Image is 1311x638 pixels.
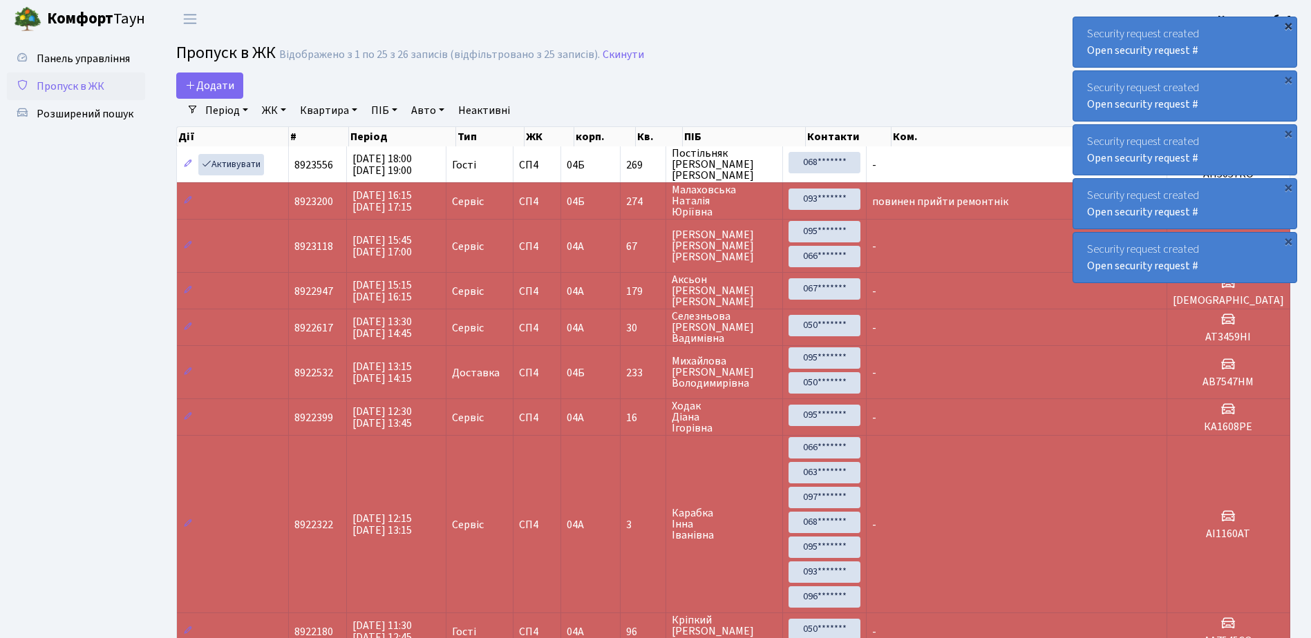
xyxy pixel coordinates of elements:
span: Гості [452,626,476,637]
th: Ком. [892,127,1216,146]
span: 04Б [567,194,585,209]
span: СП4 [519,367,555,378]
span: СП4 [519,159,555,171]
span: 3 [626,519,660,530]
span: - [872,410,876,425]
span: Михайлова [PERSON_NAME] Володимирівна [672,356,777,389]
div: × [1281,19,1295,32]
div: Security request created [1073,233,1296,282]
span: Постільняк [PERSON_NAME] [PERSON_NAME] [672,148,777,181]
h5: [DEMOGRAPHIC_DATA] [1173,294,1284,307]
span: 269 [626,159,660,171]
span: [DATE] 13:15 [DATE] 14:15 [352,359,412,386]
span: 179 [626,286,660,297]
span: СП4 [519,412,555,423]
span: Таун [47,8,145,31]
div: Відображено з 1 по 25 з 26 записів (відфільтровано з 25 записів). [279,48,600,61]
span: 8922947 [294,284,333,299]
span: 04А [567,517,584,532]
span: 04А [567,239,584,254]
a: Open security request # [1087,204,1198,220]
a: Open security request # [1087,258,1198,273]
span: Сервіс [452,196,484,207]
th: Кв. [636,127,683,146]
th: Дії [177,127,289,146]
a: Open security request # [1087,97,1198,112]
div: Security request created [1073,17,1296,67]
span: 30 [626,322,660,333]
span: Сервіс [452,286,484,297]
a: Неактивні [453,99,516,122]
span: 8923556 [294,157,333,173]
span: Розширений пошук [37,106,133,122]
span: Ходак Діана Ігорівна [672,400,777,434]
span: Панель управління [37,51,130,66]
span: Селезньова [PERSON_NAME] Вадимівна [672,311,777,344]
span: 04А [567,320,584,336]
a: Додати [176,72,243,99]
span: [DATE] 16:15 [DATE] 17:15 [352,188,412,215]
h5: КА1608РЕ [1173,420,1284,434]
span: Доставка [452,367,500,378]
div: Security request created [1073,179,1296,229]
th: ЖК [525,127,574,146]
span: Сервіс [452,241,484,252]
span: [DATE] 15:45 [DATE] 17:00 [352,233,412,260]
span: Карабка Інна Іванівна [672,507,777,541]
th: корп. [574,127,636,146]
a: ЖК [256,99,292,122]
h5: АВ7547НМ [1173,376,1284,389]
span: СП4 [519,626,555,637]
div: Security request created [1073,125,1296,175]
span: 8922617 [294,320,333,336]
span: - [872,284,876,299]
span: Сервіс [452,322,484,333]
span: Сервіс [452,412,484,423]
a: Консьєрж б. 4. [1218,11,1294,28]
a: Розширений пошук [7,100,145,128]
a: Активувати [198,154,264,175]
a: Панель управління [7,45,145,72]
th: ПІБ [683,127,806,146]
th: Контакти [806,127,892,146]
b: Консьєрж б. 4. [1218,12,1294,27]
span: 04А [567,284,584,299]
span: 233 [626,367,660,378]
img: logo.png [14,6,41,33]
span: СП4 [519,322,555,333]
span: - [872,239,876,254]
span: [DATE] 12:15 [DATE] 13:15 [352,511,412,538]
a: Період [200,99,254,122]
a: Open security request # [1087,43,1198,58]
h5: АІ1160АТ [1173,528,1284,541]
a: Скинути [603,48,644,61]
span: [DATE] 12:30 [DATE] 13:45 [352,404,412,431]
span: Пропуск в ЖК [37,79,104,94]
span: Гості [452,159,476,171]
span: 96 [626,626,660,637]
span: 04А [567,410,584,425]
span: - [872,365,876,380]
span: СП4 [519,286,555,297]
span: СП4 [519,519,555,530]
div: × [1281,180,1295,194]
span: - [872,157,876,173]
b: Комфорт [47,8,113,30]
span: 04Б [567,365,585,380]
th: Період [349,127,455,146]
span: Додати [185,78,234,93]
span: - [872,320,876,336]
th: # [289,127,350,146]
h5: АТ3459НІ [1173,331,1284,344]
span: [DATE] 15:15 [DATE] 16:15 [352,278,412,304]
span: 8922322 [294,517,333,532]
button: Переключити навігацію [173,8,207,30]
span: 8923200 [294,194,333,209]
span: 8922532 [294,365,333,380]
a: Авто [406,99,450,122]
th: Тип [456,127,525,146]
div: × [1281,126,1295,140]
a: Пропуск в ЖК [7,72,145,100]
span: 274 [626,196,660,207]
span: повинен прийти ремонтнік [872,194,1008,209]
